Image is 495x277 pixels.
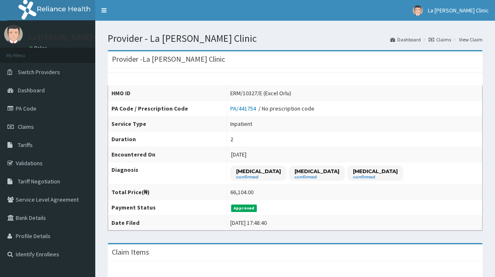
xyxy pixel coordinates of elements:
th: PA Code / Prescription Code [108,101,227,116]
span: Claims [18,123,34,130]
h1: Provider - La [PERSON_NAME] Clinic [108,33,483,44]
span: Tariffs [18,141,33,149]
span: La [PERSON_NAME] Clinic [428,7,489,14]
span: Approved [231,205,257,212]
p: [MEDICAL_DATA] [353,168,398,175]
h3: Claim Items [112,248,149,256]
th: Service Type [108,116,227,132]
p: [MEDICAL_DATA] [295,168,339,175]
th: Diagnosis [108,162,227,185]
span: Tariff Negotiation [18,178,60,185]
th: Duration [108,132,227,147]
img: User Image [4,25,23,43]
div: Inpatient [230,120,252,128]
a: Dashboard [390,36,421,43]
a: View Claim [459,36,483,43]
th: Date Filed [108,215,227,231]
small: confirmed [353,175,398,179]
th: HMO ID [108,86,227,101]
span: Dashboard [18,87,45,94]
small: confirmed [295,175,339,179]
th: Encountered On [108,147,227,162]
a: Online [29,45,49,51]
p: La [PERSON_NAME] Clinic [29,34,111,41]
h3: Provider - La [PERSON_NAME] Clinic [112,55,225,63]
div: 66,104.00 [230,188,254,196]
img: User Image [413,5,423,16]
small: confirmed [236,175,281,179]
div: 2 [230,135,233,143]
span: [DATE] [231,151,246,158]
a: PA/441754 [230,105,258,112]
a: Claims [429,36,451,43]
th: Payment Status [108,200,227,215]
span: Switch Providers [18,68,60,76]
p: [MEDICAL_DATA] [236,168,281,175]
th: Total Price(₦) [108,185,227,200]
div: ERM/10327/E (Excel Orlu) [230,89,291,97]
div: / No prescription code [230,104,314,113]
div: [DATE] 17:48:40 [230,219,267,227]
